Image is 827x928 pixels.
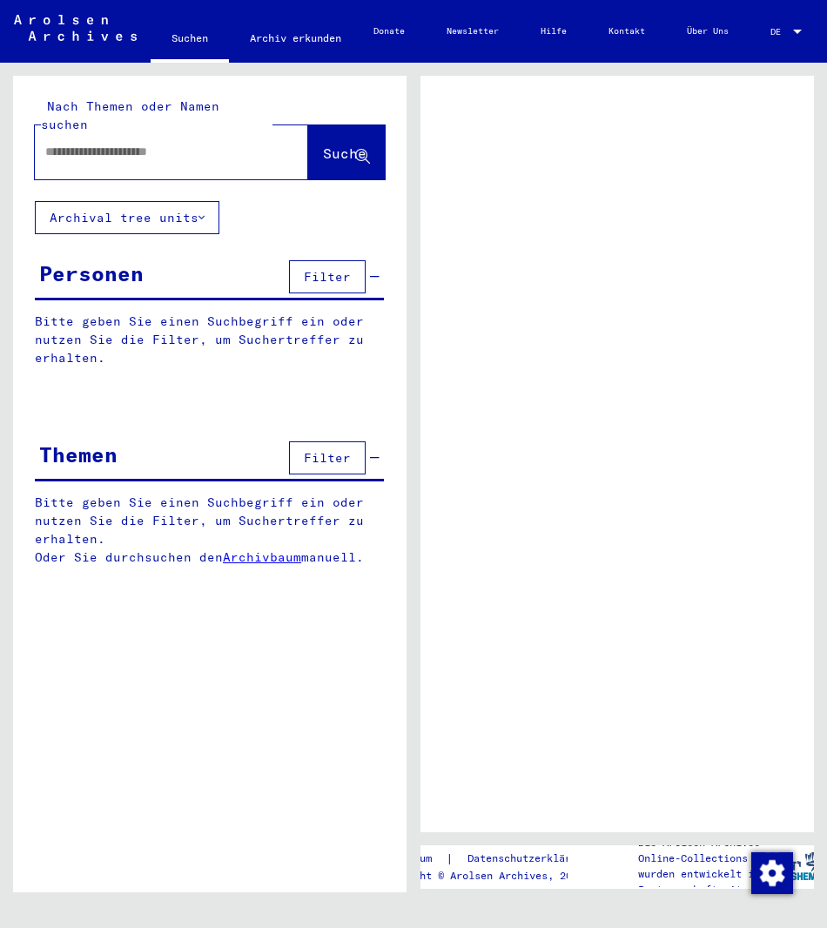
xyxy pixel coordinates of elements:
a: Über Uns [666,10,750,52]
button: Archival tree units [35,201,219,234]
div: Zustimmung ändern [750,851,792,893]
div: | [377,850,610,868]
button: Suche [308,125,385,179]
div: Themen [39,439,118,470]
p: Bitte geben Sie einen Suchbegriff ein oder nutzen Sie die Filter, um Suchertreffer zu erhalten. O... [35,494,385,567]
p: Copyright © Arolsen Archives, 2021 [377,868,610,884]
a: Suchen [151,17,229,63]
mat-label: Nach Themen oder Namen suchen [41,98,219,132]
span: DE [770,27,790,37]
button: Filter [289,441,366,474]
span: Filter [304,450,351,466]
a: Kontakt [588,10,666,52]
a: Archiv erkunden [229,17,362,59]
span: Suche [323,145,366,162]
p: Bitte geben Sie einen Suchbegriff ein oder nutzen Sie die Filter, um Suchertreffer zu erhalten. [35,313,384,367]
img: Arolsen_neg.svg [14,15,137,41]
button: Filter [289,260,366,293]
a: Archivbaum [223,549,301,565]
p: Die Arolsen Archives Online-Collections [638,835,765,866]
a: Donate [353,10,426,52]
p: wurden entwickelt in Partnerschaft mit [638,866,765,898]
span: Filter [304,269,351,285]
div: Personen [39,258,144,289]
a: Newsletter [426,10,520,52]
a: Datenschutzerklärung [454,850,610,868]
img: Zustimmung ändern [751,852,793,894]
a: Hilfe [520,10,588,52]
